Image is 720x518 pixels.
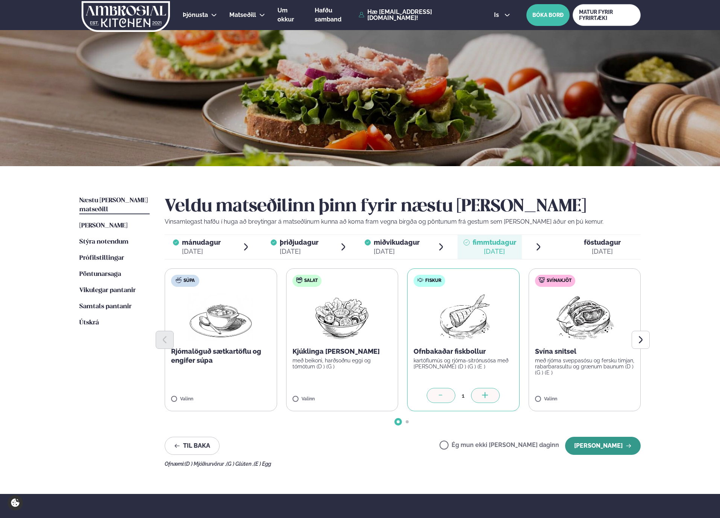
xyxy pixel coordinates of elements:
[315,7,341,23] span: Hafðu samband
[229,11,256,20] a: Matseðill
[280,247,318,256] div: [DATE]
[79,196,150,214] a: Næstu [PERSON_NAME] matseðill
[165,437,220,455] button: Til baka
[414,347,513,356] p: Ofnbakaðar fiskbollur
[188,293,254,341] img: Soup.png
[406,420,409,423] span: Go to slide 2
[359,9,477,21] a: Hæ [EMAIL_ADDRESS][DOMAIN_NAME]!
[280,238,318,246] span: þriðjudagur
[79,254,124,263] a: Prófílstillingar
[79,239,129,245] span: Stýra notendum
[374,238,420,246] span: miðvikudagur
[494,12,501,18] span: is
[79,255,124,261] span: Prófílstillingar
[473,247,516,256] div: [DATE]
[176,277,182,283] img: soup.svg
[229,11,256,18] span: Matseðill
[584,238,621,246] span: föstudagur
[8,495,23,510] a: Cookie settings
[165,217,641,226] p: Vinsamlegast hafðu í huga að breytingar á matseðlinum kunna að koma fram vegna birgða og pöntunum...
[183,278,195,284] span: Súpa
[526,4,570,26] button: BÓKA BORÐ
[304,278,318,284] span: Salat
[539,277,545,283] img: pork.svg
[455,391,471,400] div: 1
[79,286,136,295] a: Vikulegar pantanir
[79,270,121,279] a: Pöntunarsaga
[182,247,221,256] div: [DATE]
[79,287,136,294] span: Vikulegar pantanir
[547,278,571,284] span: Svínakjöt
[535,347,635,356] p: Svína snitsel
[171,347,271,365] p: Rjómalöguð sætkartöflu og engifer súpa
[183,11,208,20] a: Þjónusta
[417,277,423,283] img: fish.svg
[397,420,400,423] span: Go to slide 1
[79,223,127,229] span: [PERSON_NAME]
[277,7,294,23] span: Um okkur
[226,461,254,467] span: (G ) Glúten ,
[156,331,174,349] button: Previous slide
[315,6,355,24] a: Hafðu samband
[488,12,516,18] button: is
[182,238,221,246] span: mánudagur
[79,302,132,311] a: Samtals pantanir
[183,11,208,18] span: Þjónusta
[414,357,513,370] p: kartöflumús og rjóma-sítrónusósa með [PERSON_NAME] (D ) (G ) (E )
[374,247,420,256] div: [DATE]
[165,461,641,467] div: Ofnæmi:
[573,4,641,26] a: MATUR FYRIR FYRIRTÆKI
[185,461,226,467] span: (D ) Mjólkurvörur ,
[535,357,635,376] p: með rjóma sveppasósu og fersku timjan, rabarbarasultu og grænum baunum (D ) (G ) (E )
[565,437,641,455] button: [PERSON_NAME]
[79,320,99,326] span: Útskrá
[79,318,99,327] a: Útskrá
[277,6,302,24] a: Um okkur
[79,303,132,310] span: Samtals pantanir
[632,331,650,349] button: Next slide
[81,1,171,32] img: logo
[79,221,127,230] a: [PERSON_NAME]
[473,238,516,246] span: fimmtudagur
[293,347,392,356] p: Kjúklinga [PERSON_NAME]
[293,357,392,370] p: með beikoni, harðsoðnu eggi og tómötum (D ) (G )
[425,278,441,284] span: Fiskur
[584,247,621,256] div: [DATE]
[309,293,375,341] img: Salad.png
[296,277,302,283] img: salad.svg
[79,271,121,277] span: Pöntunarsaga
[430,293,497,341] img: Fish.png
[254,461,271,467] span: (E ) Egg
[79,197,148,213] span: Næstu [PERSON_NAME] matseðill
[551,293,618,341] img: Pork-Meat.png
[165,196,641,217] h2: Veldu matseðilinn þinn fyrir næstu [PERSON_NAME]
[79,238,129,247] a: Stýra notendum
